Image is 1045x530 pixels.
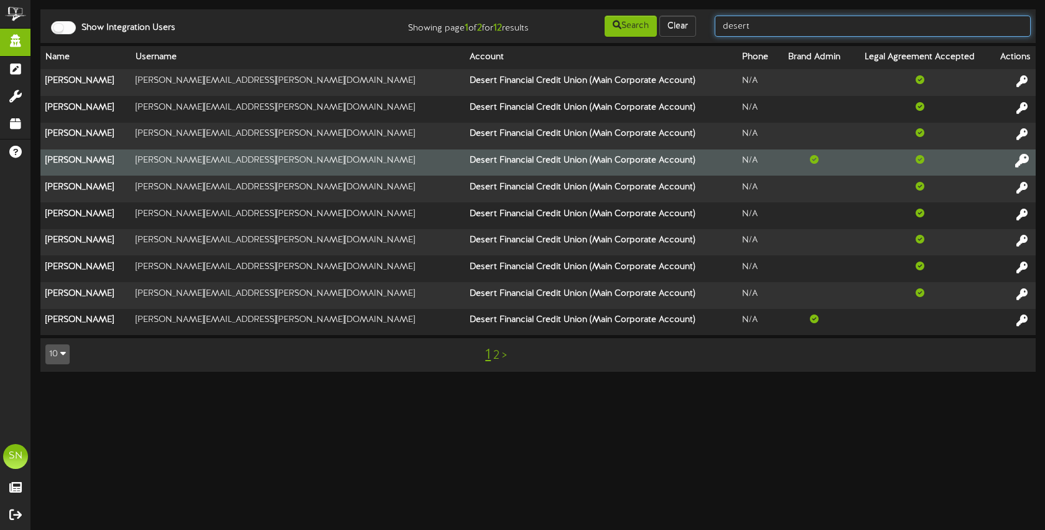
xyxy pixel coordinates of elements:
td: [PERSON_NAME][EMAIL_ADDRESS][PERSON_NAME][DOMAIN_NAME] [131,96,465,123]
td: N/A [737,229,779,256]
strong: 2 [477,22,482,34]
div: SN [3,444,28,469]
th: [PERSON_NAME] [40,229,131,256]
td: [PERSON_NAME][EMAIL_ADDRESS][PERSON_NAME][DOMAIN_NAME] [131,282,465,309]
th: Desert Financial Credit Union (Main Corporate Account) [465,202,737,229]
th: Desert Financial Credit Union (Main Corporate Account) [465,96,737,123]
th: Name [40,46,131,69]
td: [PERSON_NAME][EMAIL_ADDRESS][PERSON_NAME][DOMAIN_NAME] [131,229,465,256]
th: [PERSON_NAME] [40,282,131,309]
th: [PERSON_NAME] [40,176,131,202]
td: [PERSON_NAME][EMAIL_ADDRESS][PERSON_NAME][DOMAIN_NAME] [131,255,465,282]
strong: 1 [465,22,468,34]
th: Legal Agreement Accepted [850,46,989,69]
th: Desert Financial Credit Union (Main Corporate Account) [465,282,737,309]
td: N/A [737,149,779,176]
th: Desert Financial Credit Union (Main Corporate Account) [465,309,737,335]
td: N/A [737,282,779,309]
div: Showing page of for results [371,14,538,35]
th: [PERSON_NAME] [40,255,131,282]
th: Desert Financial Credit Union (Main Corporate Account) [465,123,737,149]
th: Actions [989,46,1036,69]
td: N/A [737,309,779,335]
input: -- Search -- [715,16,1031,37]
th: [PERSON_NAME] [40,309,131,335]
td: [PERSON_NAME][EMAIL_ADDRESS][PERSON_NAME][DOMAIN_NAME] [131,123,465,149]
td: N/A [737,123,779,149]
td: [PERSON_NAME][EMAIL_ADDRESS][PERSON_NAME][DOMAIN_NAME] [131,149,465,176]
td: [PERSON_NAME][EMAIL_ADDRESS][PERSON_NAME][DOMAIN_NAME] [131,176,465,202]
td: N/A [737,69,779,96]
td: N/A [737,96,779,123]
th: [PERSON_NAME] [40,202,131,229]
th: Username [131,46,465,69]
button: 10 [45,344,70,364]
td: N/A [737,255,779,282]
strong: 12 [493,22,502,34]
button: Search [605,16,657,37]
th: Desert Financial Credit Union (Main Corporate Account) [465,149,737,176]
th: Desert Financial Credit Union (Main Corporate Account) [465,176,737,202]
th: Desert Financial Credit Union (Main Corporate Account) [465,229,737,256]
td: N/A [737,176,779,202]
td: [PERSON_NAME][EMAIL_ADDRESS][PERSON_NAME][DOMAIN_NAME] [131,202,465,229]
a: > [502,349,507,362]
th: [PERSON_NAME] [40,96,131,123]
th: Desert Financial Credit Union (Main Corporate Account) [465,69,737,96]
th: Account [465,46,737,69]
label: Show Integration Users [72,22,175,34]
td: [PERSON_NAME][EMAIL_ADDRESS][PERSON_NAME][DOMAIN_NAME] [131,309,465,335]
td: N/A [737,202,779,229]
th: Desert Financial Credit Union (Main Corporate Account) [465,255,737,282]
td: [PERSON_NAME][EMAIL_ADDRESS][PERSON_NAME][DOMAIN_NAME] [131,69,465,96]
th: [PERSON_NAME] [40,123,131,149]
a: 2 [493,349,499,362]
th: [PERSON_NAME] [40,69,131,96]
a: 1 [485,347,491,363]
button: Clear [659,16,696,37]
th: Phone [737,46,779,69]
th: [PERSON_NAME] [40,149,131,176]
th: Brand Admin [779,46,850,69]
